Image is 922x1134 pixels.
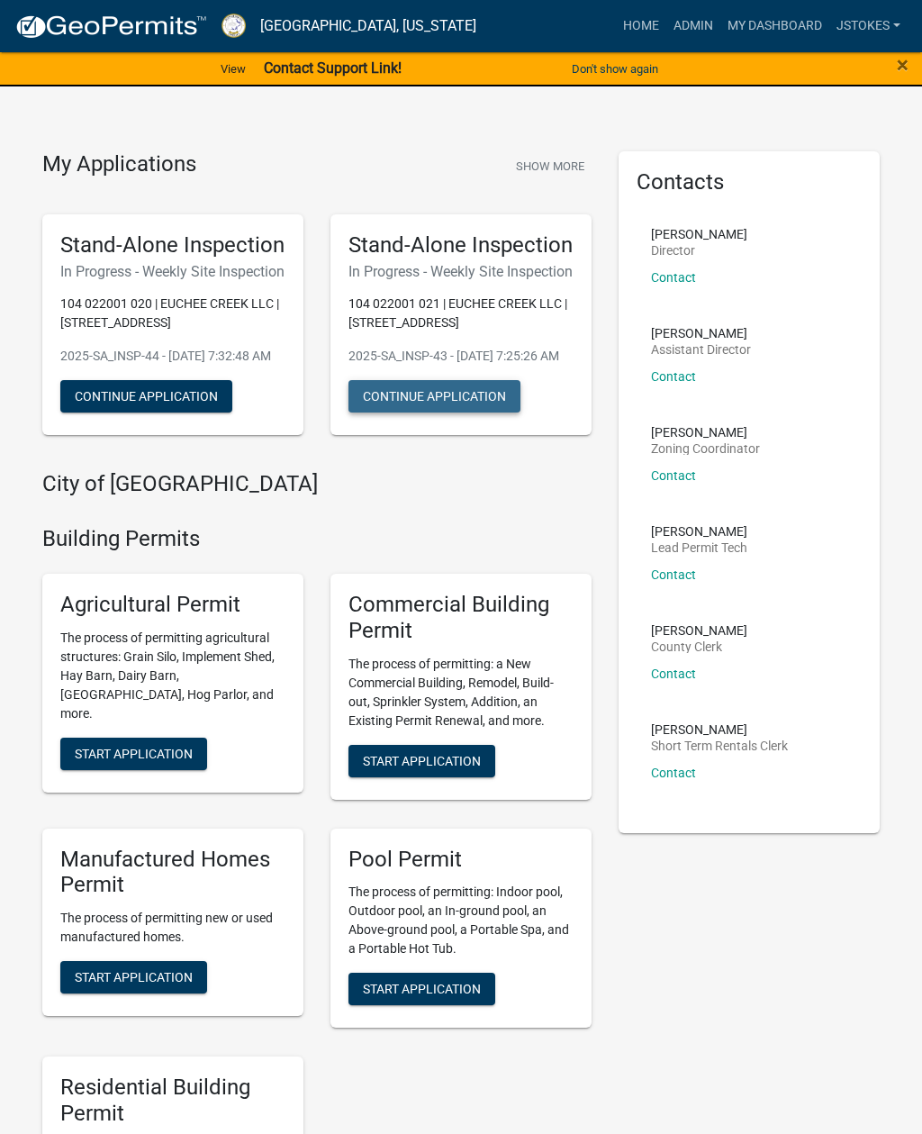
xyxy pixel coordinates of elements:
[348,295,574,332] p: 104 022001 021 | EUCHEE CREEK LLC | [STREET_ADDRESS]
[651,723,788,736] p: [PERSON_NAME]
[651,244,747,257] p: Director
[60,232,285,259] h5: Stand-Alone Inspection
[60,592,285,618] h5: Agricultural Permit
[363,982,481,996] span: Start Application
[897,52,908,77] span: ×
[75,970,193,984] span: Start Application
[651,766,696,780] a: Contact
[75,746,193,760] span: Start Application
[42,526,592,552] h4: Building Permits
[60,263,285,280] h6: In Progress - Weekly Site Inspection
[651,270,696,285] a: Contact
[348,263,574,280] h6: In Progress - Weekly Site Inspection
[60,295,285,332] p: 104 022001 020 | EUCHEE CREEK LLC | [STREET_ADDRESS]
[60,380,232,413] button: Continue Application
[651,739,788,752] p: Short Term Rentals Clerk
[651,640,747,653] p: County Clerk
[260,11,476,41] a: [GEOGRAPHIC_DATA], [US_STATE]
[60,629,285,723] p: The process of permitting agricultural structures: Grain Silo, Implement Shed, Hay Barn, Dairy Ba...
[264,59,402,77] strong: Contact Support Link!
[348,847,574,873] h5: Pool Permit
[651,343,751,356] p: Assistant Director
[651,442,760,455] p: Zoning Coordinator
[348,883,574,958] p: The process of permitting: Indoor pool, Outdoor pool, an In-ground pool, an Above-ground pool, a ...
[60,738,207,770] button: Start Application
[651,567,696,582] a: Contact
[348,380,520,413] button: Continue Application
[221,14,246,38] img: Putnam County, Georgia
[42,151,196,178] h4: My Applications
[666,9,720,43] a: Admin
[60,847,285,899] h5: Manufactured Homes Permit
[348,592,574,644] h5: Commercial Building Permit
[348,347,574,366] p: 2025-SA_INSP-43 - [DATE] 7:25:26 AM
[348,655,574,730] p: The process of permitting: a New Commercial Building, Remodel, Build-out, Sprinkler System, Addit...
[651,426,760,439] p: [PERSON_NAME]
[363,753,481,767] span: Start Application
[651,541,747,554] p: Lead Permit Tech
[509,151,592,181] button: Show More
[42,471,592,497] h4: City of [GEOGRAPHIC_DATA]
[651,624,747,637] p: [PERSON_NAME]
[651,468,696,483] a: Contact
[720,9,829,43] a: My Dashboard
[60,961,207,993] button: Start Application
[651,525,747,538] p: [PERSON_NAME]
[60,909,285,947] p: The process of permitting new or used manufactured homes.
[651,667,696,681] a: Contact
[348,232,574,259] h5: Stand-Alone Inspection
[348,745,495,777] button: Start Application
[60,1075,285,1127] h5: Residential Building Permit
[60,347,285,366] p: 2025-SA_INSP-44 - [DATE] 7:32:48 AM
[651,369,696,384] a: Contact
[829,9,908,43] a: jstokes
[897,54,908,76] button: Close
[565,54,665,84] button: Don't show again
[651,327,751,340] p: [PERSON_NAME]
[213,54,253,84] a: View
[616,9,666,43] a: Home
[348,973,495,1005] button: Start Application
[637,169,862,195] h5: Contacts
[651,228,747,240] p: [PERSON_NAME]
